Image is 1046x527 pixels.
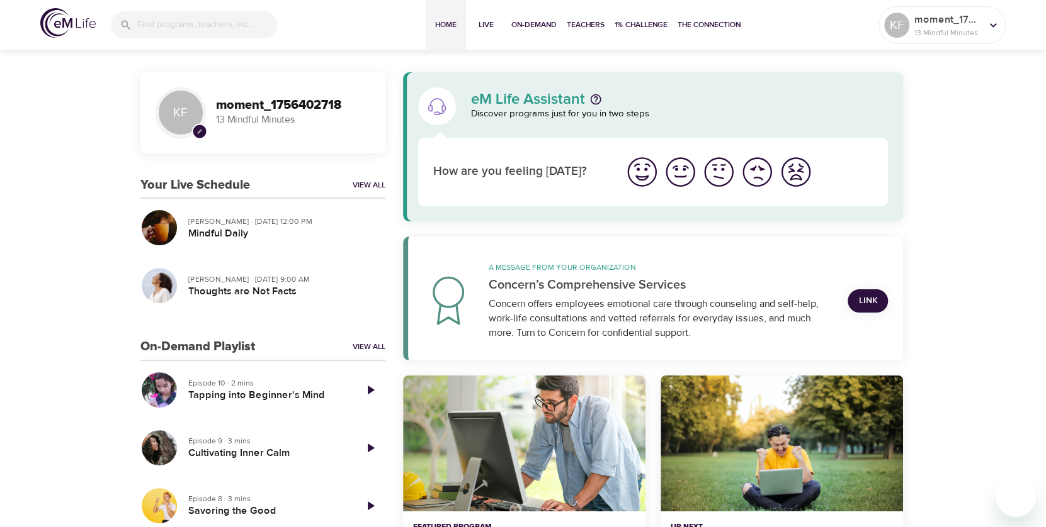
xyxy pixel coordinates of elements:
p: Discover programs just for you in two steps [471,107,889,121]
button: I'm feeling good [661,153,700,191]
h5: Mindful Daily [188,227,375,240]
a: Link [848,289,888,313]
button: I'm feeling bad [738,153,776,191]
p: moment_1756402718 [914,12,981,27]
span: Live [471,18,501,31]
p: [PERSON_NAME] · [DATE] 9:00 AM [188,274,375,285]
button: I'm feeling ok [700,153,738,191]
iframe: Button to launch messaging window [996,477,1036,517]
p: 13 Mindful Minutes [914,27,981,38]
a: View All [353,341,385,352]
a: View All [353,180,385,191]
img: bad [740,155,775,189]
h5: Tapping into Beginner's Mind [188,389,345,402]
p: Episode 9 · 3 mins [188,435,345,447]
img: logo [40,8,96,38]
span: Link [858,293,878,309]
img: ok [702,155,736,189]
p: Episode 10 · 2 mins [188,377,345,389]
button: Mindful Daily [661,375,903,512]
button: I'm feeling great [623,153,661,191]
p: How are you feeling [DATE]? [433,163,608,181]
span: The Connection [678,18,741,31]
h5: Cultivating Inner Calm [188,447,345,460]
p: 13 Mindful Minutes [216,113,370,127]
a: Play Episode [355,375,385,405]
p: Concern’s Comprehensive Services [489,275,833,294]
button: Cultivating Inner Calm [140,429,178,467]
p: [PERSON_NAME] · [DATE] 12:00 PM [188,216,375,227]
a: Play Episode [355,491,385,521]
h5: Savoring the Good [188,504,345,518]
span: Teachers [567,18,605,31]
img: eM Life Assistant [427,96,447,116]
button: Savoring the Good [140,487,178,524]
h3: Your Live Schedule [140,178,250,192]
div: Concern offers employees emotional care through counseling and self-help, work-life consultations... [489,297,833,340]
input: Find programs, teachers, etc... [137,11,277,38]
img: great [625,155,659,189]
p: eM Life Assistant [471,92,585,107]
a: Play Episode [355,433,385,463]
button: Ten Short Everyday Mindfulness Practices [403,375,645,512]
span: On-Demand [511,18,557,31]
p: A message from your organization [489,262,833,273]
span: 1% Challenge [615,18,668,31]
button: Tapping into Beginner's Mind [140,371,178,409]
img: worst [778,155,813,189]
h3: On-Demand Playlist [140,340,255,354]
p: Episode 8 · 3 mins [188,493,345,504]
button: I'm feeling worst [776,153,815,191]
span: Home [431,18,461,31]
h3: moment_1756402718 [216,98,370,113]
h5: Thoughts are Not Facts [188,285,375,298]
div: KF [884,13,909,38]
img: good [663,155,698,189]
div: KF [156,87,206,138]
